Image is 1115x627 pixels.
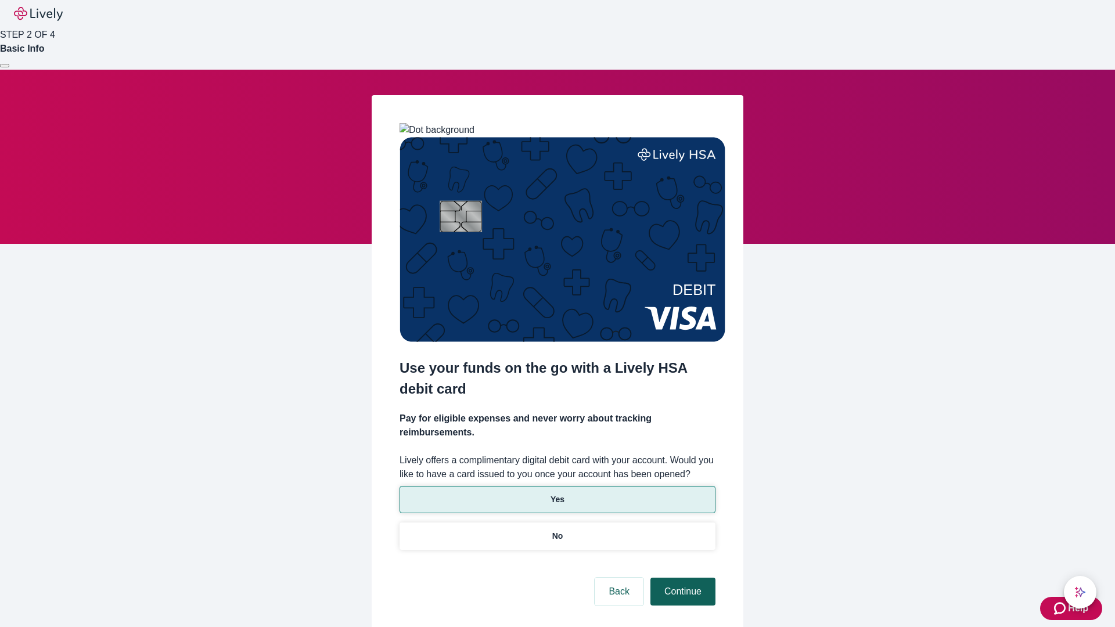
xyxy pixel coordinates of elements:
button: chat [1064,576,1096,608]
img: Debit card [400,137,725,342]
svg: Zendesk support icon [1054,601,1068,615]
h2: Use your funds on the go with a Lively HSA debit card [400,358,715,399]
button: No [400,522,715,550]
button: Continue [650,578,715,606]
svg: Lively AI Assistant [1074,586,1086,598]
img: Dot background [400,123,474,137]
span: Help [1068,601,1088,615]
button: Back [595,578,643,606]
button: Yes [400,486,715,513]
h4: Pay for eligible expenses and never worry about tracking reimbursements. [400,412,715,439]
label: Lively offers a complimentary digital debit card with your account. Would you like to have a card... [400,453,715,481]
img: Lively [14,7,63,21]
p: Yes [551,493,564,506]
p: No [552,530,563,542]
button: Zendesk support iconHelp [1040,597,1102,620]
